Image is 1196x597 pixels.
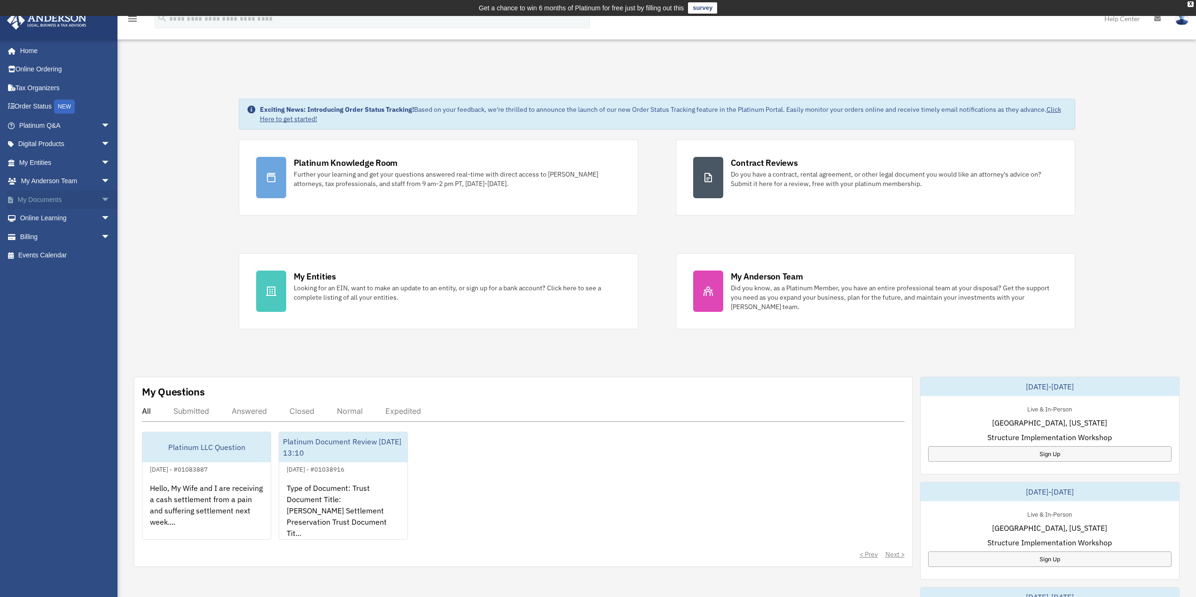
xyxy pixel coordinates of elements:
[1188,1,1194,7] div: close
[101,135,120,154] span: arrow_drop_down
[279,464,352,473] div: [DATE] - #01038916
[294,271,336,282] div: My Entities
[928,446,1172,462] a: Sign Up
[260,105,1061,123] a: Click Here to get started!
[385,406,421,416] div: Expedited
[676,253,1075,329] a: My Anderson Team Did you know, as a Platinum Member, you have an entire professional team at your...
[127,13,138,24] i: menu
[294,283,621,302] div: Looking for an EIN, want to make an update to an entity, or sign up for a bank account? Click her...
[54,100,75,114] div: NEW
[731,283,1058,311] div: Did you know, as a Platinum Member, you have an entire professional team at your disposal? Get th...
[157,13,167,23] i: search
[142,406,151,416] div: All
[7,172,125,191] a: My Anderson Teamarrow_drop_down
[7,60,125,79] a: Online Ordering
[239,140,638,216] a: Platinum Knowledge Room Further your learning and get your questions answered real-time with dire...
[289,406,314,416] div: Closed
[101,153,120,172] span: arrow_drop_down
[127,16,138,24] a: menu
[337,406,363,416] div: Normal
[1175,12,1189,25] img: User Pic
[142,385,205,399] div: My Questions
[232,406,267,416] div: Answered
[142,432,271,540] a: Platinum LLC Question[DATE] - #01083887Hello, My Wife and I are receiving a cash settlement from ...
[7,209,125,228] a: Online Learningarrow_drop_down
[921,482,1179,501] div: [DATE]-[DATE]
[7,190,125,209] a: My Documentsarrow_drop_down
[731,271,803,282] div: My Anderson Team
[928,551,1172,567] a: Sign Up
[7,78,125,97] a: Tax Organizers
[260,105,414,114] strong: Exciting News: Introducing Order Status Tracking!
[992,417,1107,428] span: [GEOGRAPHIC_DATA], [US_STATE]
[101,227,120,247] span: arrow_drop_down
[279,432,408,540] a: Platinum Document Review [DATE] 13:10[DATE] - #01038916Type of Document: Trust Document Title: [P...
[987,432,1112,443] span: Structure Implementation Workshop
[7,246,125,265] a: Events Calendar
[142,475,271,548] div: Hello, My Wife and I are receiving a cash settlement from a pain and suffering settlement next we...
[101,116,120,135] span: arrow_drop_down
[7,97,125,116] a: Order StatusNEW
[1020,509,1079,519] div: Live & In-Person
[7,116,125,135] a: Platinum Q&Aarrow_drop_down
[7,41,120,60] a: Home
[260,105,1067,124] div: Based on your feedback, we're thrilled to announce the launch of our new Order Status Tracking fe...
[239,253,638,329] a: My Entities Looking for an EIN, want to make an update to an entity, or sign up for a bank accoun...
[7,227,125,246] a: Billingarrow_drop_down
[101,172,120,191] span: arrow_drop_down
[294,170,621,188] div: Further your learning and get your questions answered real-time with direct access to [PERSON_NAM...
[4,11,89,30] img: Anderson Advisors Platinum Portal
[142,464,215,473] div: [DATE] - #01083887
[279,475,407,548] div: Type of Document: Trust Document Title: [PERSON_NAME] Settlement Preservation Trust Document Tit...
[479,2,684,14] div: Get a chance to win 6 months of Platinum for free just by filling out this
[688,2,717,14] a: survey
[731,170,1058,188] div: Do you have a contract, rental agreement, or other legal document you would like an attorney's ad...
[294,157,398,169] div: Platinum Knowledge Room
[279,432,407,462] div: Platinum Document Review [DATE] 13:10
[7,135,125,154] a: Digital Productsarrow_drop_down
[101,209,120,228] span: arrow_drop_down
[921,377,1179,396] div: [DATE]-[DATE]
[676,140,1075,216] a: Contract Reviews Do you have a contract, rental agreement, or other legal document you would like...
[731,157,798,169] div: Contract Reviews
[1020,403,1079,413] div: Live & In-Person
[7,153,125,172] a: My Entitiesarrow_drop_down
[173,406,209,416] div: Submitted
[101,190,120,209] span: arrow_drop_down
[142,432,271,462] div: Platinum LLC Question
[987,537,1112,548] span: Structure Implementation Workshop
[992,522,1107,534] span: [GEOGRAPHIC_DATA], [US_STATE]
